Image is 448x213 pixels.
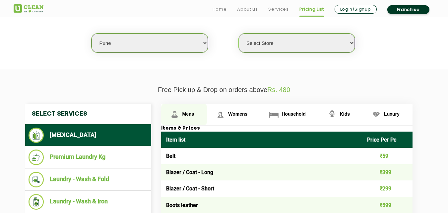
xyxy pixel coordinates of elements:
[29,128,148,143] li: [MEDICAL_DATA]
[29,172,44,187] img: Laundry - Wash & Fold
[215,109,226,120] img: Womens
[29,128,44,143] img: Dry Cleaning
[362,180,413,197] td: ₹299
[25,104,151,124] h4: Select Services
[268,109,280,120] img: Household
[387,5,429,14] a: Franchise
[169,109,180,120] img: Mens
[299,5,324,13] a: Pricing List
[29,150,148,165] li: Premium Laundry Kg
[29,194,148,210] li: Laundry - Wash & Iron
[29,150,44,165] img: Premium Laundry Kg
[29,172,148,187] li: Laundry - Wash & Fold
[362,132,413,148] th: Price Per Pc
[161,126,413,132] h3: Items & Prices
[384,111,400,117] span: Luxury
[14,4,43,13] img: UClean Laundry and Dry Cleaning
[370,109,382,120] img: Luxury
[362,148,413,164] td: ₹59
[161,132,362,148] th: Item list
[14,86,435,94] p: Free Pick up & Drop on orders above
[29,194,44,210] img: Laundry - Wash & Iron
[282,111,305,117] span: Household
[326,109,338,120] img: Kids
[161,180,362,197] td: Blazer / Coat - Short
[267,86,290,93] span: Rs. 480
[213,5,227,13] a: Home
[237,5,258,13] a: About us
[182,111,194,117] span: Mens
[161,164,362,180] td: Blazer / Coat - Long
[228,111,247,117] span: Womens
[340,111,350,117] span: Kids
[268,5,288,13] a: Services
[362,164,413,180] td: ₹399
[335,5,377,14] a: Login/Signup
[161,148,362,164] td: Belt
